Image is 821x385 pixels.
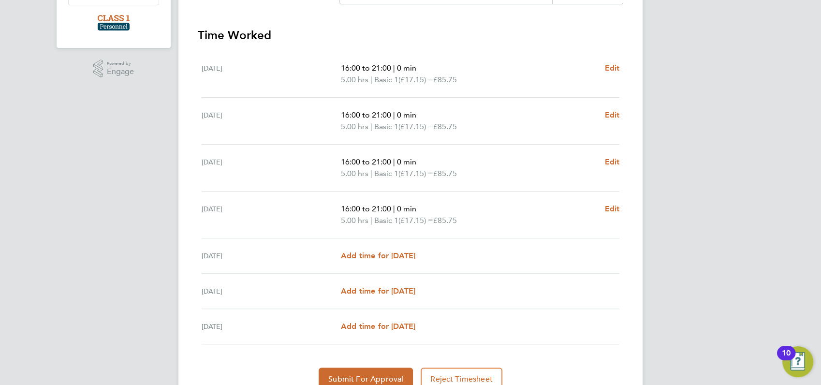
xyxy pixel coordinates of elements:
[430,374,493,384] span: Reject Timesheet
[398,122,433,131] span: (£17.15) =
[782,353,791,366] div: 10
[202,250,341,262] div: [DATE]
[370,75,372,84] span: |
[98,15,130,30] img: class1personnel-logo-retina.png
[370,169,372,178] span: |
[341,204,391,213] span: 16:00 to 21:00
[397,63,416,73] span: 0 min
[604,156,619,168] a: Edit
[341,75,368,84] span: 5.00 hrs
[68,15,159,30] a: Go to home page
[341,251,415,260] span: Add time for [DATE]
[374,168,398,179] span: Basic 1
[393,157,395,166] span: |
[341,322,415,331] span: Add time for [DATE]
[341,286,415,296] span: Add time for [DATE]
[393,110,395,119] span: |
[341,321,415,332] a: Add time for [DATE]
[374,121,398,133] span: Basic 1
[604,62,619,74] a: Edit
[202,285,341,297] div: [DATE]
[397,157,416,166] span: 0 min
[433,75,457,84] span: £85.75
[604,157,619,166] span: Edit
[341,110,391,119] span: 16:00 to 21:00
[341,285,415,297] a: Add time for [DATE]
[374,74,398,86] span: Basic 1
[341,122,368,131] span: 5.00 hrs
[398,75,433,84] span: (£17.15) =
[604,109,619,121] a: Edit
[433,122,457,131] span: £85.75
[202,156,341,179] div: [DATE]
[341,216,368,225] span: 5.00 hrs
[433,169,457,178] span: £85.75
[398,216,433,225] span: (£17.15) =
[374,215,398,226] span: Basic 1
[397,204,416,213] span: 0 min
[202,203,341,226] div: [DATE]
[393,63,395,73] span: |
[93,59,134,78] a: Powered byEngage
[604,63,619,73] span: Edit
[370,216,372,225] span: |
[341,250,415,262] a: Add time for [DATE]
[433,216,457,225] span: £85.75
[202,109,341,133] div: [DATE]
[341,169,368,178] span: 5.00 hrs
[397,110,416,119] span: 0 min
[604,110,619,119] span: Edit
[202,321,341,332] div: [DATE]
[202,62,341,86] div: [DATE]
[198,28,623,43] h3: Time Worked
[328,374,403,384] span: Submit For Approval
[341,157,391,166] span: 16:00 to 21:00
[341,63,391,73] span: 16:00 to 21:00
[782,346,813,377] button: Open Resource Center, 10 new notifications
[107,68,134,76] span: Engage
[604,204,619,213] span: Edit
[398,169,433,178] span: (£17.15) =
[107,59,134,68] span: Powered by
[604,203,619,215] a: Edit
[370,122,372,131] span: |
[393,204,395,213] span: |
